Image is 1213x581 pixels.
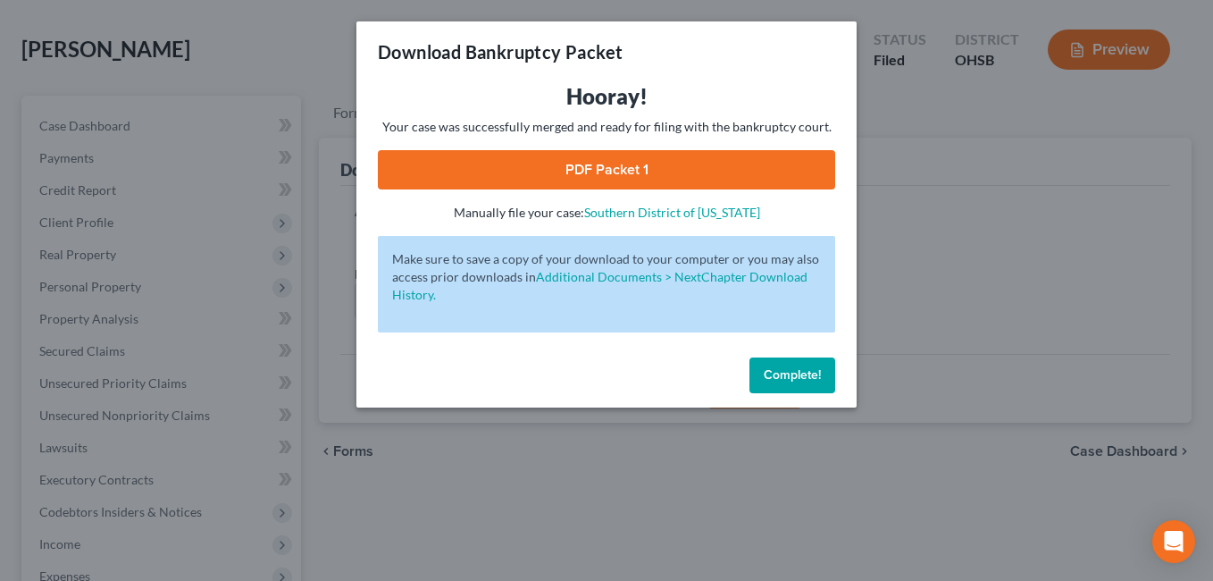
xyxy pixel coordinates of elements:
a: PDF Packet 1 [378,150,835,189]
button: Complete! [749,358,835,393]
a: Southern District of [US_STATE] [584,205,760,220]
p: Manually file your case: [378,204,835,222]
h3: Download Bankruptcy Packet [378,39,623,64]
h3: Hooray! [378,82,835,111]
a: Additional Documents > NextChapter Download History. [392,269,807,302]
p: Make sure to save a copy of your download to your computer or you may also access prior downloads in [392,250,821,304]
div: Open Intercom Messenger [1152,520,1195,563]
span: Complete! [764,367,821,383]
p: Your case was successfully merged and ready for filing with the bankruptcy court. [378,118,835,136]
